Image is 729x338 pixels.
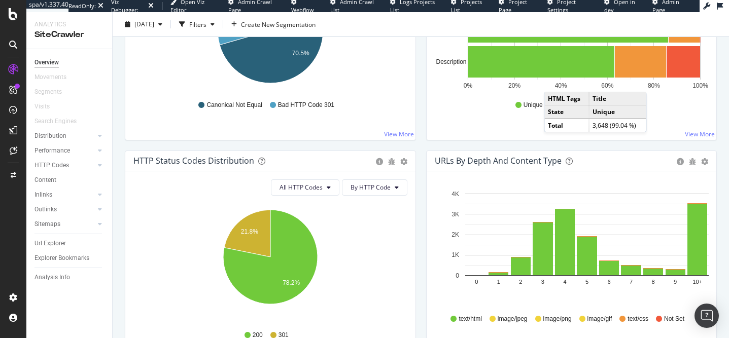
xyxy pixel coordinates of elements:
div: gear [400,158,407,165]
a: Overview [34,57,105,68]
text: 70.5% [292,50,309,57]
div: Content [34,175,56,185]
a: Outlinks [34,204,95,215]
td: HTML Tags [544,92,589,105]
text: 2K [452,231,459,238]
text: 100% [692,82,708,89]
text: 0 [456,272,459,279]
text: 40% [554,82,567,89]
span: Not Set [664,315,684,323]
div: circle-info [376,158,383,165]
a: Visits [34,101,60,112]
text: 3 [541,279,544,285]
div: Url Explorer [34,238,66,249]
span: Bad HTTP Code 301 [278,101,334,109]
td: Title [589,92,646,105]
a: Segments [34,87,72,97]
span: Create New Segmentation [241,20,316,28]
text: 10+ [692,279,702,285]
a: Performance [34,145,95,156]
text: 6 [607,279,610,285]
text: 78.2% [283,279,300,286]
td: Unique [589,105,646,119]
text: 0 [475,279,478,285]
text: Description [436,58,466,65]
div: Performance [34,145,70,156]
div: gear [701,158,708,165]
div: Analysis Info [34,272,70,283]
div: HTTP Status Codes Distribution [133,156,254,166]
svg: A chart. [133,204,407,321]
text: 60% [601,82,613,89]
div: SiteCrawler [34,29,104,41]
a: Analysis Info [34,272,105,283]
button: All HTTP Codes [271,179,339,196]
span: All HTTP Codes [280,183,323,192]
a: Movements [34,72,77,83]
text: 7 [630,279,633,285]
text: 1K [452,251,459,258]
div: Filters [189,20,206,28]
a: HTTP Codes [34,160,95,171]
text: 5 [585,279,588,285]
div: URLs by Depth and Content Type [435,156,562,166]
a: Inlinks [34,190,95,200]
div: ReadOnly: [68,2,96,10]
a: Distribution [34,131,95,141]
text: 20% [508,82,520,89]
button: [DATE] [121,16,166,32]
text: 4K [452,191,459,198]
div: Search Engines [34,116,77,127]
button: By HTTP Code [342,179,407,196]
text: 1 [497,279,500,285]
button: Create New Segmentation [227,16,320,32]
span: image/jpeg [498,315,528,323]
a: View More [384,130,414,138]
text: 80% [647,82,659,89]
span: Webflow [291,6,314,14]
div: Overview [34,57,59,68]
div: HTTP Codes [34,160,69,171]
div: Analytics [34,20,104,29]
a: Url Explorer [34,238,105,249]
a: Sitemaps [34,219,95,230]
a: Explorer Bookmarks [34,253,105,264]
span: text/css [628,315,648,323]
div: Movements [34,72,66,83]
button: Filters [175,16,219,32]
text: 4 [563,279,566,285]
span: Unique [524,101,543,109]
div: Open Intercom Messenger [695,304,719,328]
div: Segments [34,87,62,97]
div: Explorer Bookmarks [34,253,89,264]
span: Canonical Not Equal [206,101,262,109]
text: 21.8% [241,228,258,235]
text: 3K [452,211,459,218]
a: Search Engines [34,116,87,127]
svg: A chart. [435,187,709,305]
div: Sitemaps [34,219,60,230]
span: image/png [543,315,572,323]
td: State [544,105,589,119]
text: 9 [674,279,677,285]
div: bug [388,158,395,165]
div: Distribution [34,131,66,141]
div: Outlinks [34,204,57,215]
a: View More [685,130,715,138]
span: 2025 Sep. 18th [134,20,154,28]
td: 3,648 (99.04 %) [589,119,646,132]
text: 2 [519,279,522,285]
span: text/html [459,315,481,323]
text: 0% [463,82,472,89]
td: Total [544,119,589,132]
span: By HTTP Code [351,183,391,192]
span: image/gif [587,315,612,323]
text: 8 [651,279,654,285]
div: Inlinks [34,190,52,200]
div: circle-info [677,158,684,165]
a: Content [34,175,105,185]
div: bug [689,158,696,165]
div: Visits [34,101,50,112]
